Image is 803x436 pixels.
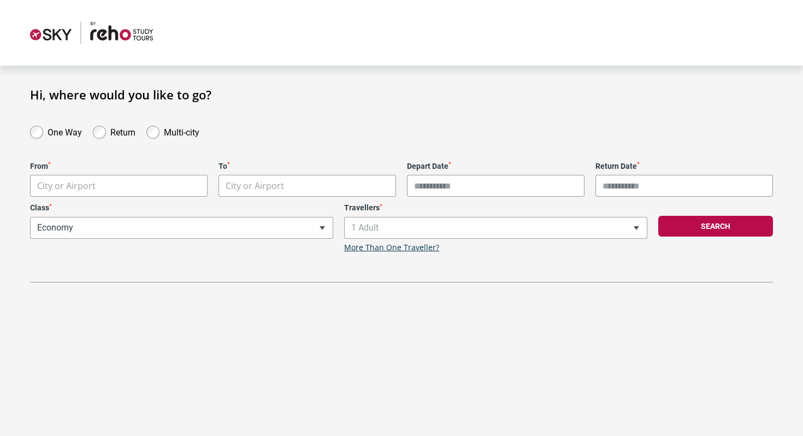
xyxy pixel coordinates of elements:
[164,125,199,138] label: Multi-city
[30,203,333,213] label: Class
[30,162,208,171] label: From
[219,162,396,171] label: To
[37,180,96,192] span: City or Airport
[344,217,647,239] span: 1 Adult
[31,217,333,238] span: Economy
[658,216,773,237] button: Search
[344,243,439,252] a: More Than One Traveller?
[344,203,647,213] label: Travellers
[407,162,584,171] label: Depart Date
[219,175,395,197] span: City or Airport
[30,217,333,239] span: Economy
[345,217,647,238] span: 1 Adult
[110,125,135,138] label: Return
[30,87,773,102] h1: Hi, where would you like to go?
[219,175,396,197] span: City or Airport
[226,180,284,192] span: City or Airport
[595,162,773,171] label: Return Date
[31,175,207,197] span: City or Airport
[48,125,82,138] label: One Way
[30,175,208,197] span: City or Airport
